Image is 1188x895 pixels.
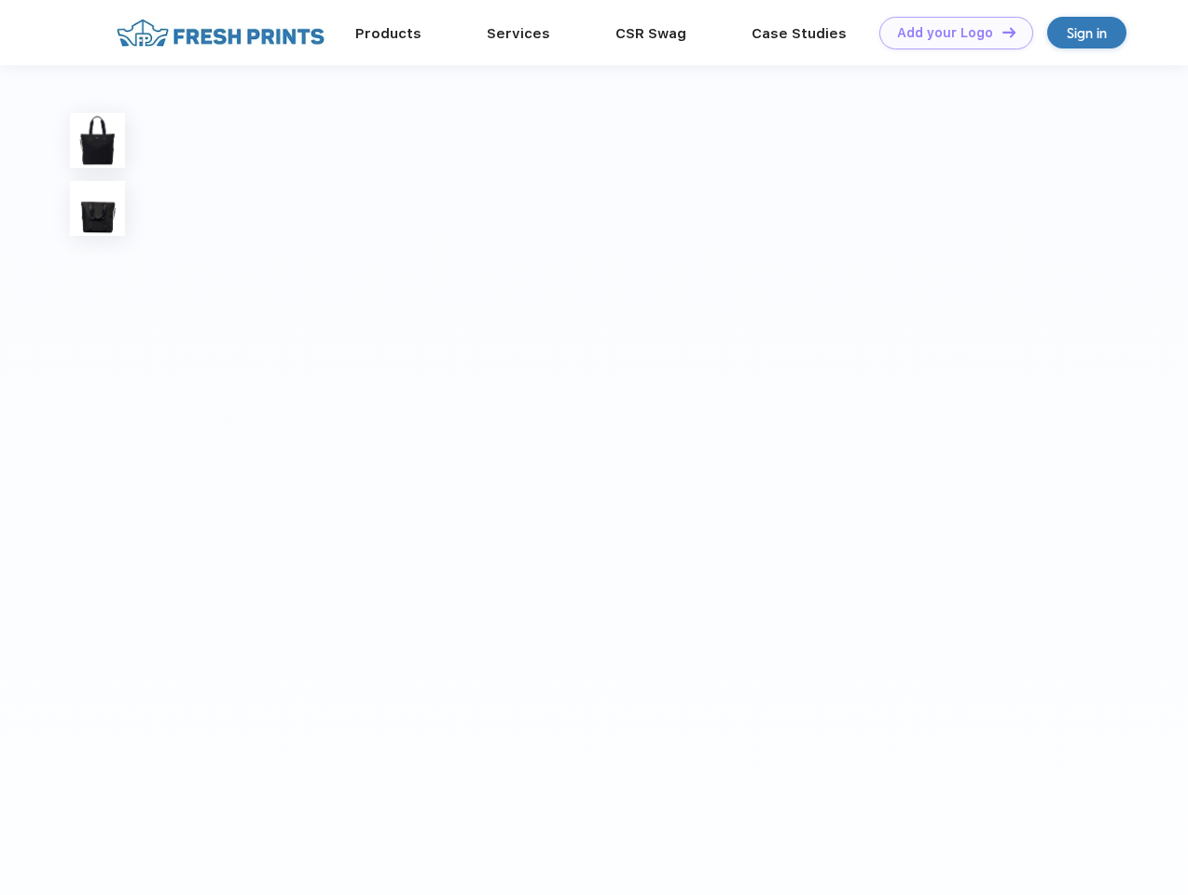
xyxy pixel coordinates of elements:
a: Sign in [1047,17,1126,48]
img: DT [1002,27,1015,37]
div: Add your Logo [897,25,993,41]
img: fo%20logo%202.webp [111,17,330,49]
a: Products [355,25,421,42]
img: func=resize&h=100 [70,113,125,168]
img: func=resize&h=100 [70,181,125,236]
div: Sign in [1067,22,1107,44]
